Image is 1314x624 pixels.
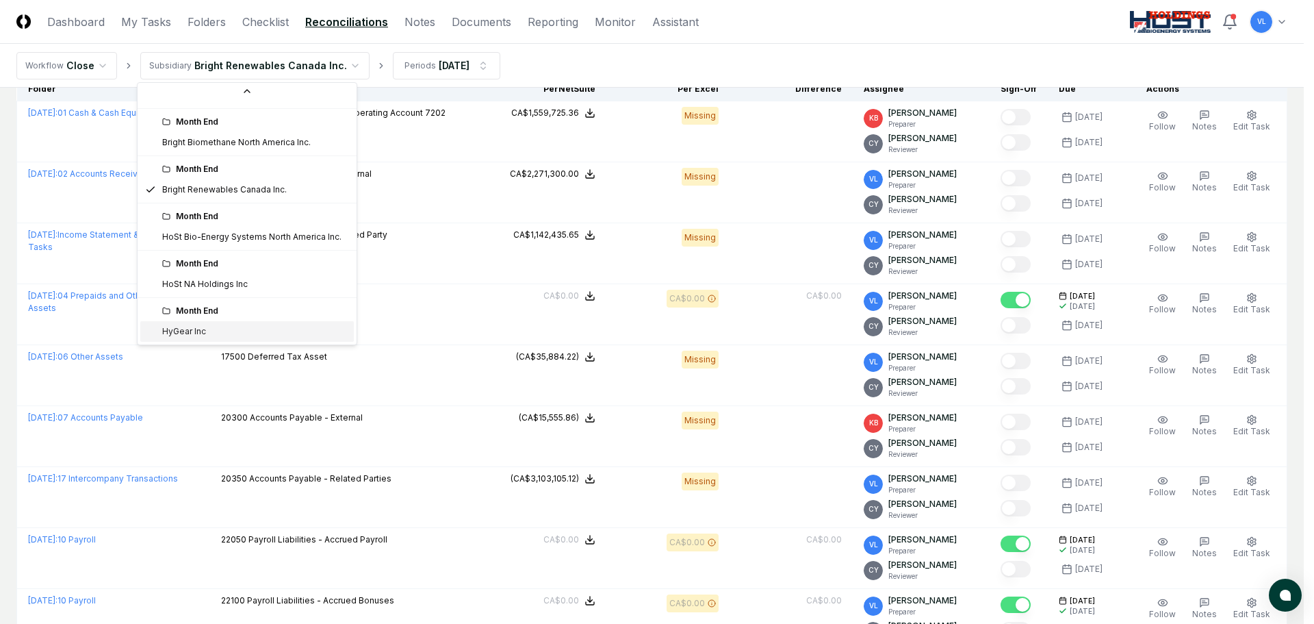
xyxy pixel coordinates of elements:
div: HoSt Bio-Energy Systems North America Inc. [162,231,342,243]
div: Bright Biomethane North America Inc. [162,136,311,149]
div: HyGear Inc [162,325,206,338]
div: Month End [162,258,348,270]
div: HoSt NA Holdings Inc [162,278,248,290]
div: Month End [162,116,348,128]
div: Month End [162,163,348,175]
div: Month End [162,210,348,223]
div: Month End [162,305,348,317]
div: Bright Renewables Canada Inc. [162,184,287,196]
